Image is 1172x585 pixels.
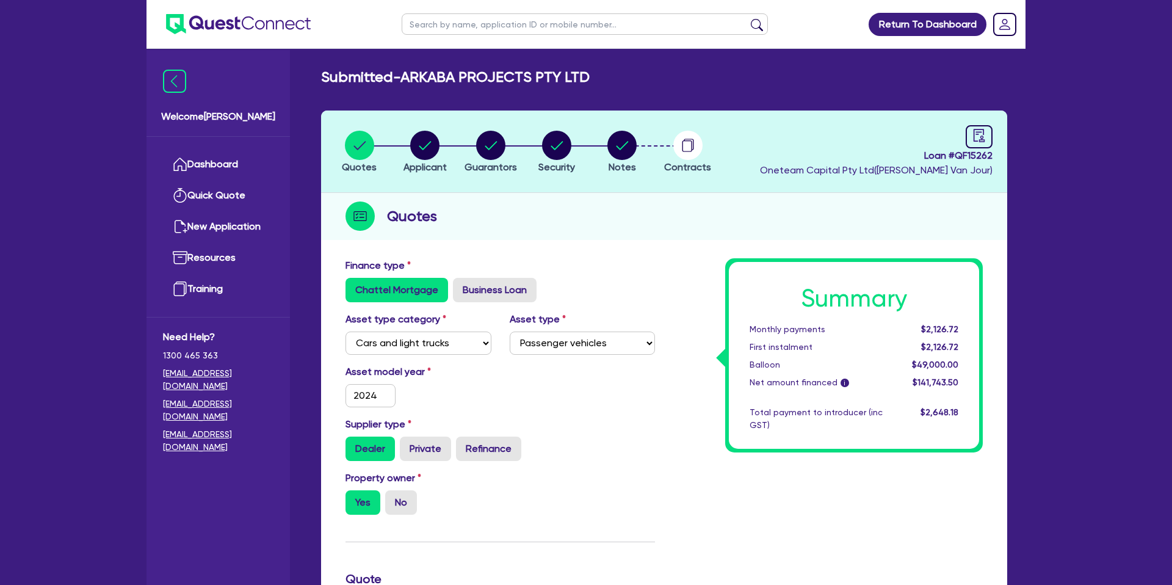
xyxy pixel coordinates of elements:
img: quest-connect-logo-blue [166,14,311,34]
span: $2,648.18 [921,407,958,417]
label: No [385,490,417,515]
div: First instalment [740,341,892,354]
button: Notes [607,130,637,175]
button: Quotes [341,130,377,175]
label: Asset type category [345,312,446,327]
span: Security [538,161,575,173]
span: Contracts [664,161,711,173]
label: Supplier type [345,417,411,432]
img: step-icon [345,202,375,231]
a: Quick Quote [163,180,273,211]
div: Total payment to introducer (inc GST) [740,406,892,432]
div: Net amount financed [740,376,892,389]
button: Contracts [664,130,712,175]
span: Need Help? [163,330,273,344]
label: Business Loan [453,278,537,302]
span: Welcome [PERSON_NAME] [161,109,275,124]
span: $2,126.72 [921,342,958,352]
label: Yes [345,490,380,515]
a: Resources [163,242,273,274]
a: [EMAIL_ADDRESS][DOMAIN_NAME] [163,398,273,423]
label: Private [400,437,451,461]
span: audit [972,129,986,142]
button: Security [538,130,576,175]
span: $2,126.72 [921,324,958,334]
span: $141,743.50 [913,377,958,387]
a: [EMAIL_ADDRESS][DOMAIN_NAME] [163,428,273,454]
a: New Application [163,211,273,242]
a: Dashboard [163,149,273,180]
label: Property owner [345,471,421,485]
a: Return To Dashboard [869,13,986,36]
label: Asset type [510,312,566,327]
span: Oneteam Capital Pty Ltd ( [PERSON_NAME] Van Jour ) [760,164,993,176]
a: Dropdown toggle [989,9,1021,40]
input: Search by name, application ID or mobile number... [402,13,768,35]
h2: Submitted - ARKABA PROJECTS PTY LTD [321,68,590,86]
img: resources [173,250,187,265]
div: Balloon [740,358,892,371]
span: Guarantors [465,161,517,173]
img: icon-menu-close [163,70,186,93]
h2: Quotes [387,205,437,227]
button: Guarantors [464,130,518,175]
img: training [173,282,187,296]
label: Asset model year [336,365,501,379]
img: new-application [173,219,187,234]
span: Notes [609,161,636,173]
span: i [841,379,849,387]
span: 1300 465 363 [163,349,273,362]
span: Loan # QF15262 [760,148,993,163]
a: [EMAIL_ADDRESS][DOMAIN_NAME] [163,367,273,393]
label: Dealer [345,437,395,461]
span: $49,000.00 [912,360,958,369]
span: Applicant [403,161,447,173]
label: Finance type [345,258,411,273]
h1: Summary [750,284,958,313]
button: Applicant [403,130,447,175]
div: Monthly payments [740,323,892,336]
span: Quotes [342,161,377,173]
label: Chattel Mortgage [345,278,448,302]
label: Refinance [456,437,521,461]
a: audit [966,125,993,148]
a: Training [163,274,273,305]
img: quick-quote [173,188,187,203]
